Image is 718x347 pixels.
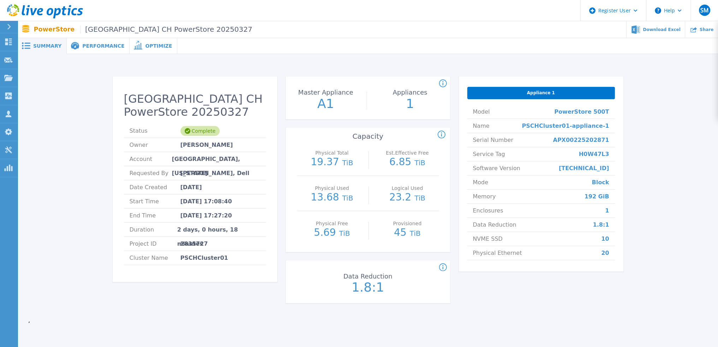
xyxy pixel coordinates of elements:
p: 1.8:1 [328,281,408,294]
span: Physical Ethernet [473,246,522,260]
span: 1 [605,204,609,217]
span: Serial Number [473,133,514,147]
span: [DATE] 17:08:40 [180,195,232,208]
span: 10 [601,232,609,246]
span: Duration [130,223,177,237]
span: End Time [130,209,180,222]
span: Block [592,175,609,189]
span: Mode [473,175,488,189]
span: [GEOGRAPHIC_DATA] CH PowerStore 20250327 [80,25,252,34]
p: Physical Total [302,150,362,155]
p: Logical Used [378,186,437,191]
span: 192 GiB [585,190,609,203]
span: Status [130,124,180,138]
span: [DATE] 17:27:20 [180,209,232,222]
p: 6.85 [376,157,439,168]
span: Project ID [130,237,180,251]
div: , [18,54,718,334]
p: Est.Effective Free [378,150,437,155]
span: Name [473,119,489,133]
p: Appliances [372,89,448,96]
p: A1 [286,97,365,110]
span: 20 [601,246,609,260]
span: 2 days, 0 hours, 18 minutes [177,223,260,237]
h2: [GEOGRAPHIC_DATA] CH PowerStore 20250327 [124,92,266,119]
p: Provisioned [378,221,437,226]
span: Cluster Name [130,251,180,265]
span: Model [473,105,490,119]
span: TiB [339,229,350,238]
span: TiB [410,229,421,238]
p: Master Appliance [288,89,363,96]
span: Requested By [130,166,180,180]
span: Start Time [130,195,180,208]
span: Service Tag [473,147,505,161]
span: SM [700,7,708,13]
span: [PERSON_NAME], Dell [180,166,250,180]
span: H0W47L3 [579,147,609,161]
span: APX00225202871 [553,133,609,147]
span: [GEOGRAPHIC_DATA], [US_STATE] [172,152,260,166]
span: [PERSON_NAME] [180,138,233,152]
span: 1.8:1 [593,218,609,232]
span: TiB [414,158,425,167]
p: Data Reduction [330,273,405,280]
span: [DATE] [180,180,202,194]
span: Download Excel [643,28,680,32]
p: Physical Used [302,186,362,191]
span: TiB [414,194,425,202]
span: Data Reduction [473,218,516,232]
span: NVME SSD [473,232,503,246]
p: 1 [370,97,450,110]
span: TiB [342,194,353,202]
span: 2835727 [180,237,208,251]
span: Owner [130,138,180,152]
span: PowerStore 500T [554,105,609,119]
span: Performance [82,43,124,48]
span: TiB [342,158,353,167]
p: 19.37 [301,157,364,168]
span: Appliance 1 [527,90,555,96]
span: Enclosures [473,204,503,217]
span: Account [130,152,172,166]
div: Complete [180,126,220,136]
span: Memory [473,190,496,203]
span: Date Created [130,180,180,194]
span: Optimize [145,43,172,48]
span: Software Version [473,161,520,175]
p: 13.68 [301,192,364,203]
p: PowerStore [34,25,253,34]
span: PSCHCluster01-appliance-1 [522,119,609,133]
p: 45 [376,228,439,238]
p: Physical Free [302,221,362,226]
p: 5.69 [301,228,364,238]
p: 23.2 [376,192,439,203]
span: PSCHCluster01 [180,251,228,265]
span: Summary [33,43,61,48]
span: Share [700,28,713,32]
span: [TECHNICAL_ID] [559,161,609,175]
